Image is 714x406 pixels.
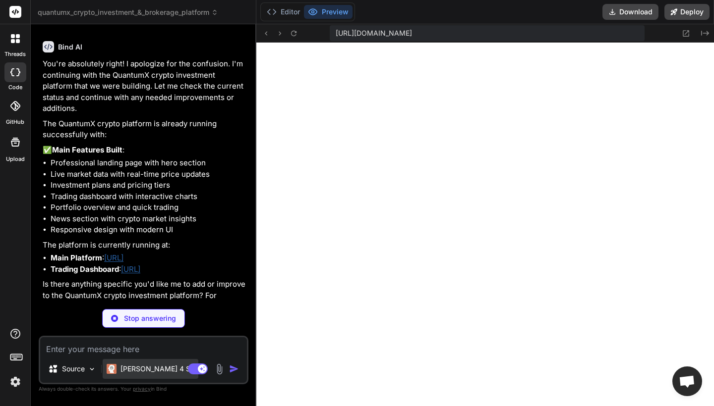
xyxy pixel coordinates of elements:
p: The platform is currently running at: [43,240,246,251]
a: [URL] [121,264,140,274]
p: Source [62,364,85,374]
p: Always double-check its answers. Your in Bind [39,384,248,394]
strong: Main Features Built [52,145,122,154]
li: Professional landing page with hero section [51,157,246,169]
li: Responsive design with modern UI [51,224,246,236]
p: You're absolutely right! I apologize for the confusion. I'm continuing with the QuantumX crypto i... [43,58,246,114]
a: Open chat [672,366,702,396]
li: News section with crypto market insights [51,213,246,225]
span: [URL][DOMAIN_NAME] [336,28,412,38]
li: : [51,264,246,275]
li: Trading dashboard with interactive charts [51,191,246,203]
span: privacy [133,386,151,392]
li: Portfolio overview and quick trading [51,202,246,213]
p: Is there anything specific you'd like me to add or improve to the QuantumX crypto investment plat... [43,279,246,312]
iframe: Preview [256,43,714,406]
h6: Bind AI [58,42,82,52]
p: ✅ : [43,145,246,156]
strong: Trading Dashboard [51,264,119,274]
button: Deploy [664,4,710,20]
li: Live market data with real-time price updates [51,169,246,180]
label: threads [4,50,26,58]
strong: Main Platform [51,253,102,262]
label: code [8,83,22,92]
img: Claude 4 Sonnet [107,364,117,374]
p: The QuantumX crypto platform is already running successfully with: [43,118,246,141]
img: settings [7,373,24,390]
button: Preview [304,5,353,19]
a: [URL] [104,253,123,262]
img: Pick Models [88,365,96,373]
img: icon [229,364,239,374]
button: Download [602,4,658,20]
li: : [51,253,246,264]
p: [PERSON_NAME] 4 S.. [120,364,194,374]
li: Investment plans and pricing tiers [51,180,246,191]
label: GitHub [6,118,24,126]
label: Upload [6,155,25,163]
button: Editor [263,5,304,19]
p: Stop answering [124,313,176,323]
span: quantumx_crypto_investment_&_brokerage_platform [38,7,218,17]
img: attachment [214,363,225,375]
